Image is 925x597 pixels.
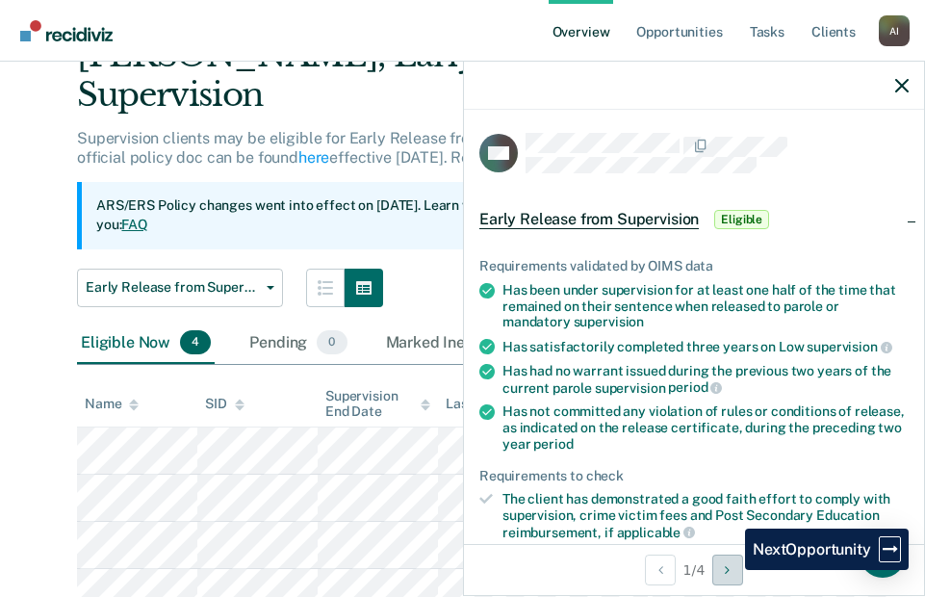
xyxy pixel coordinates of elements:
[668,379,722,395] span: period
[807,339,891,354] span: supervision
[180,330,211,355] span: 4
[85,396,139,412] div: Name
[479,468,909,484] div: Requirements to check
[860,532,906,578] div: Open Intercom Messenger
[317,330,347,355] span: 0
[502,363,909,396] div: Has had no warrant issued during the previous two years of the current parole supervision
[502,491,909,540] div: The client has demonstrated a good faith effort to comply with supervision, crime victim fees and...
[714,210,769,229] span: Eligible
[645,555,676,585] button: Previous Opportunity
[325,388,430,421] div: Supervision End Date
[77,129,796,166] p: Supervision clients may be eligible for Early Release from Supervision if they meet certain crite...
[382,323,553,365] div: Marked Ineligible
[479,258,909,274] div: Requirements validated by OIMS data
[879,15,910,46] button: Profile dropdown button
[86,279,259,296] span: Early Release from Supervision
[298,148,329,167] a: here
[77,323,215,365] div: Eligible Now
[879,15,910,46] div: A I
[502,282,909,330] div: Has been under supervision for at least one half of the time that remained on their sentence when...
[479,210,699,229] span: Early Release from Supervision
[446,396,539,412] div: Last Viewed
[533,436,573,452] span: period
[77,36,848,130] div: [PERSON_NAME], Early Release from Supervision
[464,189,924,250] div: Early Release from SupervisionEligible
[617,525,695,540] span: applicable
[502,338,909,355] div: Has satisfactorily completed three years on Low
[502,403,909,452] div: Has not committed any violation of rules or conditions of release, as indicated on the release ce...
[712,555,743,585] button: Next Opportunity
[245,323,350,365] div: Pending
[574,314,644,329] span: supervision
[205,396,244,412] div: SID
[96,196,636,234] p: ARS/ERS Policy changes went into effect on [DATE]. Learn what this means for you:
[121,217,148,232] a: FAQ
[464,544,924,595] div: 1 / 4
[20,20,113,41] img: Recidiviz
